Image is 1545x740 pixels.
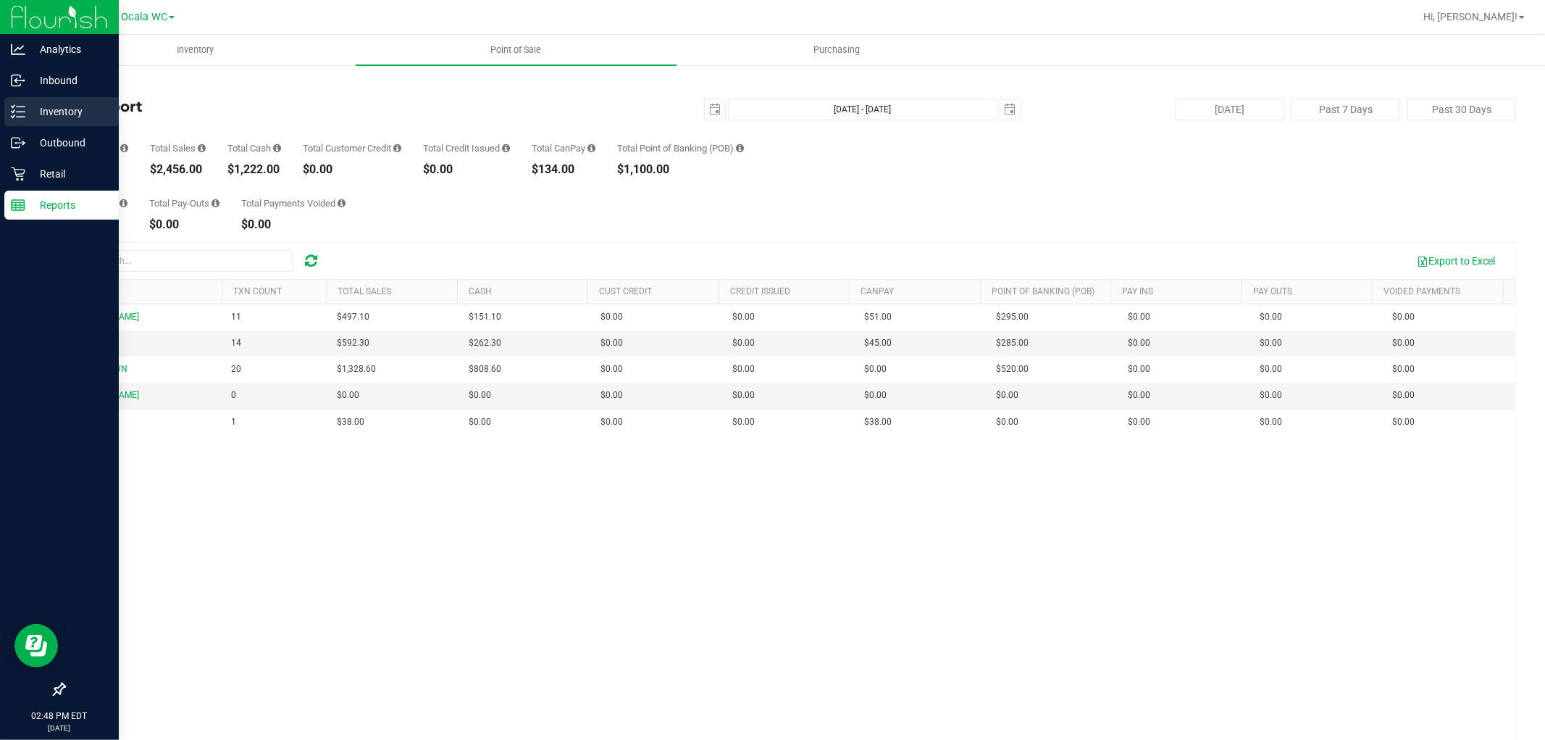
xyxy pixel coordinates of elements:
a: Pay Outs [1253,286,1292,296]
a: Pay Ins [1123,286,1154,296]
div: $1,222.00 [227,164,281,175]
span: $0.00 [1260,336,1283,350]
div: Total Cash [227,144,281,153]
span: 14 [232,336,242,350]
span: $520.00 [997,362,1029,376]
inline-svg: Analytics [11,42,25,57]
div: $134.00 [532,164,595,175]
span: $0.00 [1129,415,1151,429]
span: $0.00 [469,388,491,402]
span: Purchasing [795,43,880,57]
inline-svg: Inventory [11,104,25,119]
div: Total Pay-Outs [149,199,219,208]
a: TXN Count [233,286,282,296]
span: $0.00 [1392,310,1415,324]
span: $0.00 [864,362,887,376]
a: Point of Sale [356,35,677,65]
i: Sum of the successful, non-voided point-of-banking payment transaction amounts, both via payment ... [736,144,744,153]
p: 02:48 PM EDT [7,710,112,723]
span: $0.00 [600,415,623,429]
div: Total CanPay [532,144,595,153]
inline-svg: Inbound [11,73,25,88]
span: $38.00 [864,415,892,429]
p: Retail [25,165,112,183]
i: Sum of all successful refund transaction amounts from purchase returns resulting in account credi... [502,144,510,153]
p: [DATE] [7,723,112,733]
div: Total Customer Credit [303,144,401,153]
span: $0.00 [1129,310,1151,324]
span: $0.00 [600,362,623,376]
span: $295.00 [997,310,1029,324]
a: Cash [469,286,492,296]
span: $0.00 [997,388,1019,402]
p: Analytics [25,41,112,58]
span: $0.00 [864,388,887,402]
span: $45.00 [864,336,892,350]
a: Purchasing [677,35,997,65]
span: $0.00 [1129,388,1151,402]
span: 0 [232,388,237,402]
a: Point of Banking (POB) [992,286,1094,296]
div: Total Payments Voided [241,199,346,208]
span: $0.00 [732,310,755,324]
span: 11 [232,310,242,324]
inline-svg: Retail [11,167,25,181]
span: $285.00 [997,336,1029,350]
div: $0.00 [423,164,510,175]
button: Past 7 Days [1291,99,1400,120]
span: $0.00 [469,415,491,429]
span: select [705,99,725,120]
span: $0.00 [1392,336,1415,350]
iframe: Resource center [14,624,58,668]
span: $0.00 [732,415,755,429]
p: Inventory [25,103,112,120]
a: Voided Payments [1384,286,1461,296]
div: Total Credit Issued [423,144,510,153]
span: $0.00 [997,415,1019,429]
span: Hi, [PERSON_NAME]! [1423,11,1517,22]
a: Credit Issued [730,286,790,296]
i: Sum of all successful, non-voided payment transaction amounts (excluding tips and transaction fee... [198,144,206,153]
span: $497.10 [337,310,369,324]
span: $592.30 [337,336,369,350]
a: CanPay [861,286,895,296]
inline-svg: Reports [11,198,25,212]
span: $0.00 [600,388,623,402]
span: $1,328.60 [337,362,376,376]
span: 1 [232,415,237,429]
a: Cust Credit [600,286,653,296]
p: Reports [25,196,112,214]
span: 20 [232,362,242,376]
span: $0.00 [337,388,359,402]
inline-svg: Outbound [11,136,25,150]
span: select [1000,99,1021,120]
span: $51.00 [864,310,892,324]
span: $0.00 [1129,336,1151,350]
i: Sum of all voided payment transaction amounts (excluding tips and transaction fees) within the da... [338,199,346,208]
span: $0.00 [732,336,755,350]
span: $0.00 [1260,415,1283,429]
div: $1,100.00 [617,164,744,175]
span: $0.00 [1260,310,1283,324]
div: $0.00 [241,219,346,230]
button: Past 30 Days [1407,99,1516,120]
button: [DATE] [1176,99,1284,120]
span: $0.00 [1392,415,1415,429]
button: Export to Excel [1407,249,1504,273]
p: Outbound [25,134,112,151]
i: Sum of all successful, non-voided payment transaction amounts using CanPay (as well as manual Can... [587,144,595,153]
span: $0.00 [1129,362,1151,376]
span: $38.00 [337,415,364,429]
i: Count of all successful payment transactions, possibly including voids, refunds, and cash-back fr... [120,144,128,153]
span: $0.00 [1392,362,1415,376]
div: $0.00 [303,164,401,175]
div: Total Sales [150,144,206,153]
input: Search... [75,250,293,272]
a: Inventory [35,35,356,65]
span: $151.10 [469,310,501,324]
h4: Till Report [64,99,548,115]
i: Sum of all cash pay-ins added to tills within the date range. [120,199,127,208]
span: $0.00 [600,310,623,324]
span: Point of Sale [472,43,561,57]
span: $262.30 [469,336,501,350]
